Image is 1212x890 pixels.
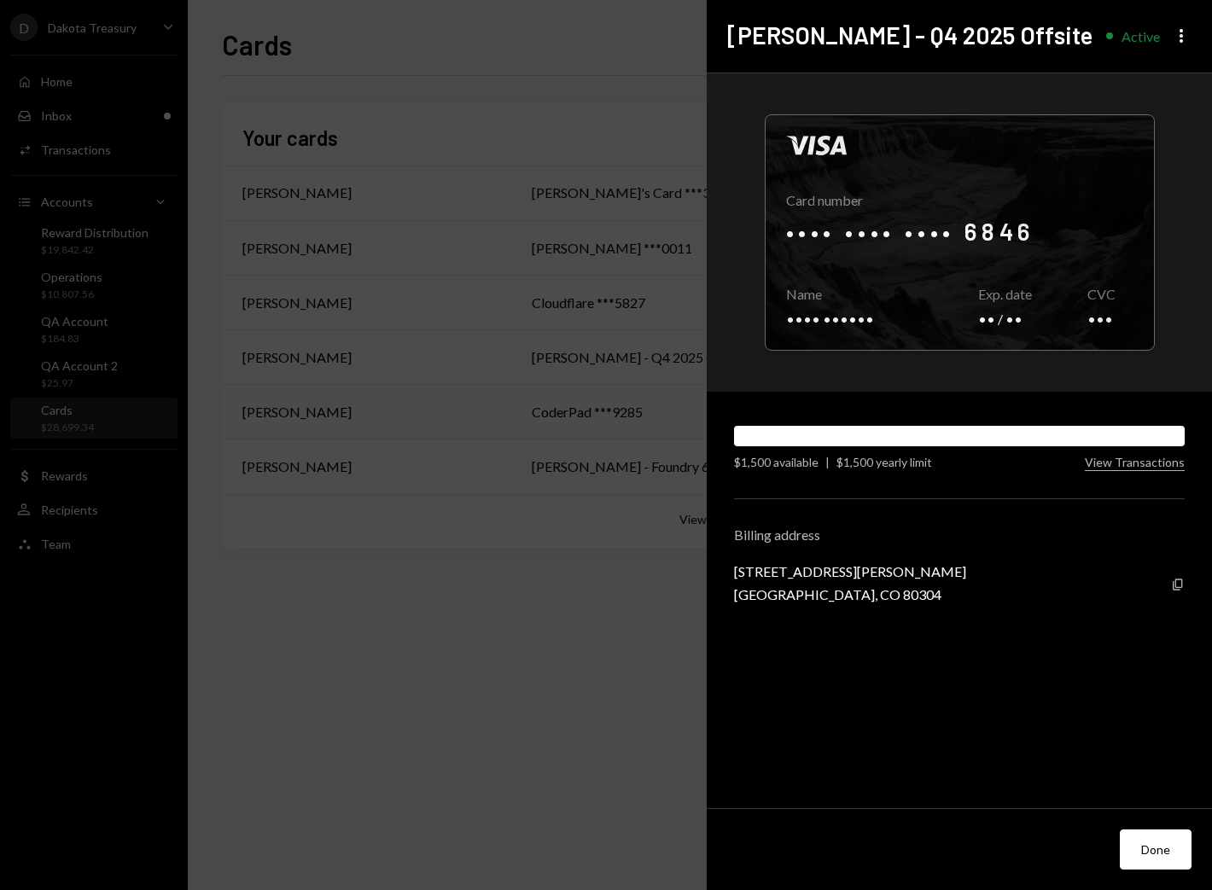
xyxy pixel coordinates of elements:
[765,114,1155,351] div: Click to reveal
[734,526,1185,543] div: Billing address
[727,19,1093,52] h2: [PERSON_NAME] - Q4 2025 Offsite
[734,563,966,579] div: [STREET_ADDRESS][PERSON_NAME]
[1120,829,1192,870] button: Done
[825,453,830,471] div: |
[734,453,819,471] div: $1,500 available
[734,586,966,602] div: [GEOGRAPHIC_DATA], CO 80304
[836,453,932,471] div: $1,500 yearly limit
[1122,28,1160,44] div: Active
[1085,455,1185,471] button: View Transactions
